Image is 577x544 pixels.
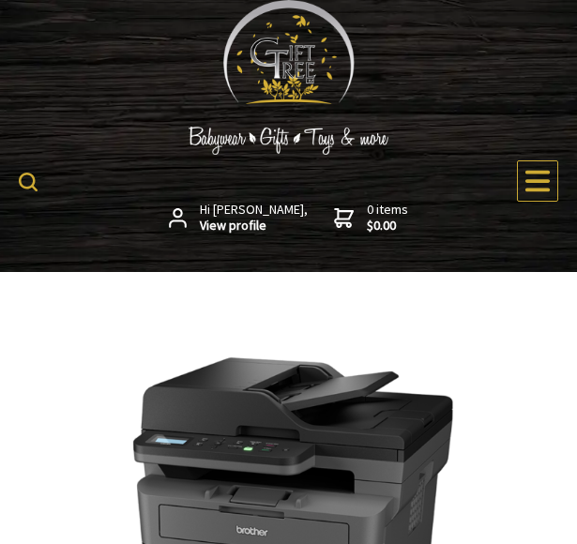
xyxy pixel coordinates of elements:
span: Hi [PERSON_NAME], [200,202,308,234]
span: 0 items [367,201,408,234]
img: product search [19,173,38,191]
strong: $0.00 [367,218,408,234]
a: 0 items$0.00 [334,202,408,234]
a: Hi [PERSON_NAME],View profile [169,202,308,234]
strong: View profile [200,218,308,234]
img: Babywear - Gifts - Toys & more [148,127,430,155]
